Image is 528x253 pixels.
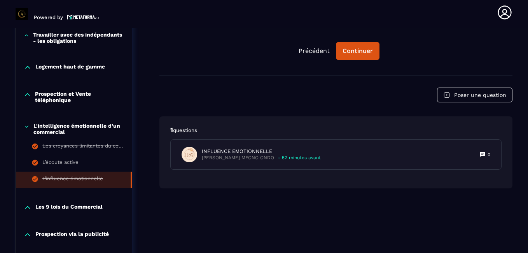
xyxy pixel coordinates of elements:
[336,42,379,60] button: Continuer
[35,63,105,71] p: Logement haut de gamme
[33,32,124,44] p: Travailler avec des indépendants - les obligations
[173,127,197,133] span: questions
[67,14,100,20] img: logo
[34,14,63,20] p: Powered by
[343,47,373,55] div: Continuer
[35,91,124,103] p: Prospection et Vente téléphonique
[35,231,109,239] p: Prospection via la publicité
[42,176,103,184] div: L’influence émotionnelle
[35,204,103,211] p: Les 9 lois du Commercial
[33,123,124,135] p: L'intelligence émotionnelle d’un commercial
[437,88,512,102] button: Poser une question
[202,155,274,161] p: [PERSON_NAME] MFONO ONDO
[16,8,28,20] img: logo-branding
[292,42,336,60] button: Précédent
[42,159,79,168] div: L’écoute active
[202,148,321,155] p: INFLUENCE EMOTIONNELLE
[170,126,502,134] p: 1
[488,151,490,158] p: 0
[42,143,124,151] div: Les croyances limitantes du commercial
[278,155,321,161] p: - 52 minutes avant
